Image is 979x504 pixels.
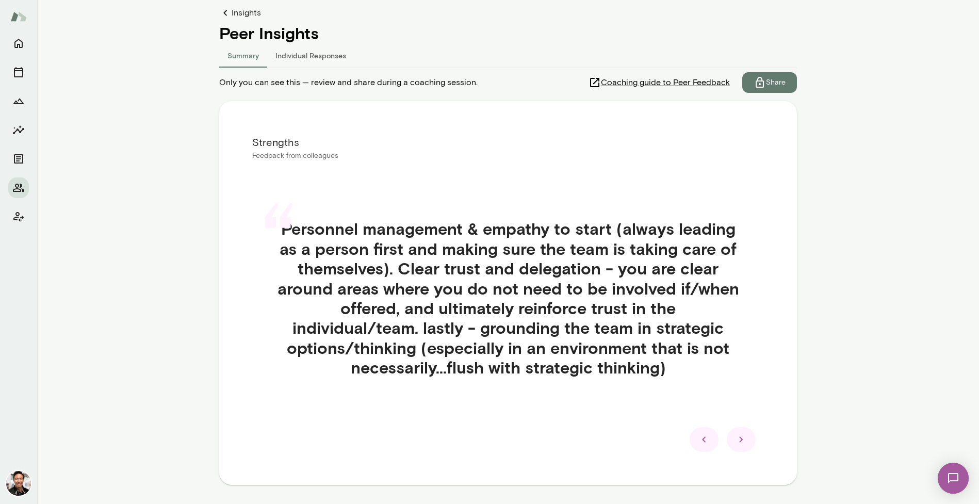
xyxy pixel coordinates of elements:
[766,77,786,88] p: Share
[601,76,730,89] span: Coaching guide to Peer Feedback
[252,134,764,151] h6: Strengths
[8,206,29,227] button: Client app
[8,149,29,169] button: Documents
[260,206,297,279] div: “
[8,33,29,54] button: Home
[10,7,27,26] img: Mento
[219,43,797,68] div: responses-tab
[219,43,267,68] button: Summary
[219,7,797,19] a: Insights
[8,120,29,140] button: Insights
[8,177,29,198] button: Members
[252,151,764,161] p: Feedback from colleagues
[589,72,742,93] a: Coaching guide to Peer Feedback
[8,62,29,83] button: Sessions
[219,76,478,89] span: Only you can see this — review and share during a coaching session.
[8,91,29,111] button: Growth Plan
[6,471,31,496] img: Albert Villarde
[742,72,797,93] button: Share
[219,23,797,43] h4: Peer Insights
[267,43,354,68] button: Individual Responses
[277,219,739,377] h4: Personnel management & empathy to start (always leading as a person first and making sure the tea...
